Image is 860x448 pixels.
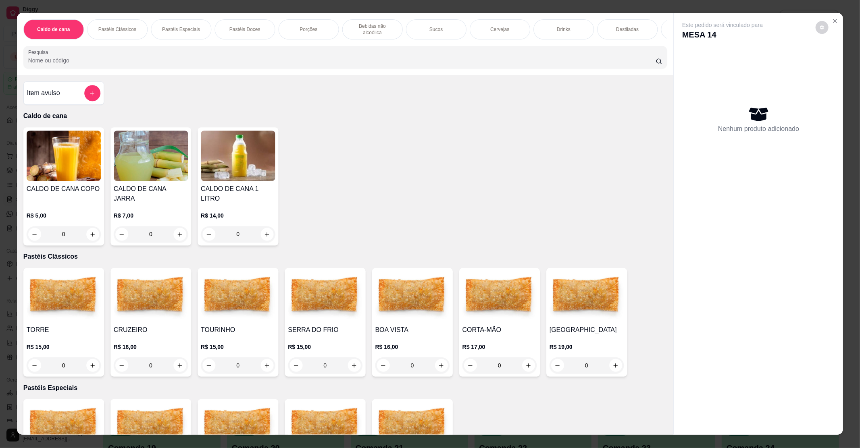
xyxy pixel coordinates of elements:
button: decrease-product-quantity [115,228,128,241]
p: R$ 19,00 [550,343,624,351]
img: product-image [114,272,188,322]
img: product-image [27,131,101,181]
img: product-image [375,272,450,322]
button: Close [829,15,841,28]
button: decrease-product-quantity [816,21,829,34]
img: product-image [27,272,101,322]
button: increase-product-quantity [86,228,99,241]
p: Cervejas [490,27,509,33]
h4: SERRA DO FRIO [288,326,362,335]
p: R$ 16,00 [375,343,450,351]
p: R$ 16,00 [114,343,188,351]
p: Caldo de cana [23,112,667,121]
h4: TORRE [27,326,101,335]
input: Pesquisa [28,57,656,65]
button: decrease-product-quantity [28,228,41,241]
p: R$ 5,00 [27,212,101,220]
h4: CALDO DE CANA JARRA [114,185,188,204]
label: Pesquisa [28,49,51,56]
p: R$ 14,00 [201,212,275,220]
h4: [GEOGRAPHIC_DATA] [550,326,624,335]
p: R$ 17,00 [462,343,537,351]
p: Caldo de cana [37,27,70,33]
p: Este pedido será vinculado para [682,21,763,29]
p: Pastéis Especiais [162,27,200,33]
img: product-image [114,131,188,181]
p: R$ 7,00 [114,212,188,220]
img: product-image [201,131,275,181]
p: Destiladas [616,27,639,33]
h4: CORTA-MÃO [462,326,537,335]
p: R$ 15,00 [201,343,275,351]
button: increase-product-quantity [173,228,186,241]
img: product-image [201,272,275,322]
p: Pastéis Doces [229,27,260,33]
img: product-image [288,272,362,322]
h4: BOA VISTA [375,326,450,335]
p: Pastéis Especiais [23,384,667,393]
h4: TOURINHO [201,326,275,335]
p: Porções [300,27,317,33]
button: add-separate-item [84,85,100,102]
p: Nenhum produto adicionado [718,124,799,134]
p: MESA 14 [682,29,763,41]
button: decrease-product-quantity [202,228,215,241]
p: Pastéis Clássicos [23,252,667,262]
p: Bebidas não alcoólica [349,23,396,36]
p: Pastéis Clássicos [98,27,136,33]
h4: Item avulso [27,89,60,98]
p: Sucos [429,27,443,33]
p: R$ 15,00 [288,343,362,351]
img: product-image [462,272,537,322]
p: R$ 15,00 [27,343,101,351]
h4: CRUZEIRO [114,326,188,335]
p: Drinks [557,27,571,33]
h4: CALDO DE CANA 1 LITRO [201,185,275,204]
img: product-image [550,272,624,322]
button: increase-product-quantity [260,228,273,241]
h4: CALDO DE CANA COPO [27,185,101,194]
